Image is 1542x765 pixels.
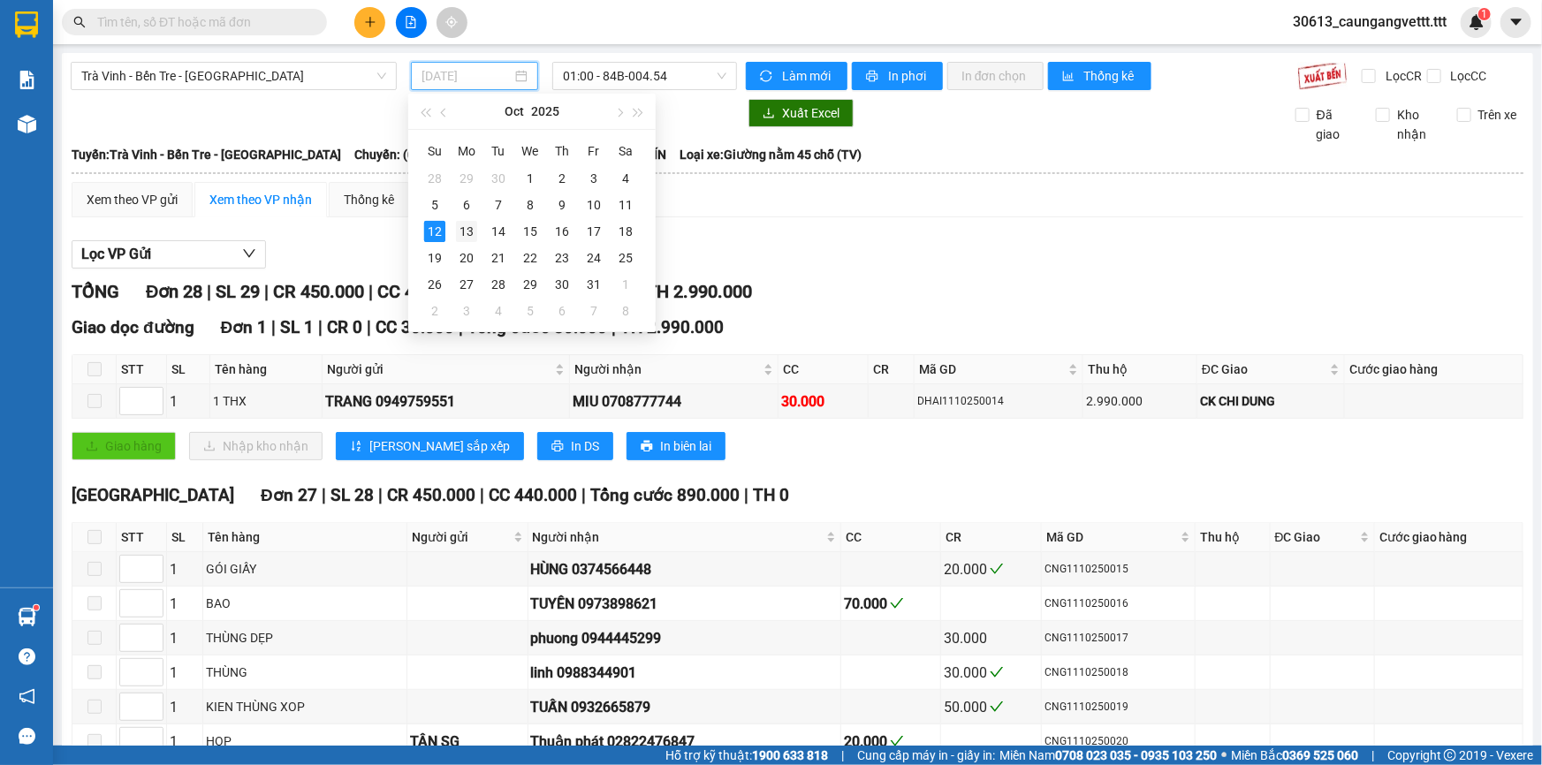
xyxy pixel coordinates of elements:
span: printer [866,70,881,84]
td: 2025-11-06 [546,298,578,324]
div: 7 [583,300,604,322]
div: HOP [206,731,405,751]
div: 1 THX [213,391,319,411]
div: 30.000 [944,662,1038,684]
div: 7 [488,194,509,216]
div: 5 [520,300,541,322]
span: | [378,485,383,505]
td: 2025-10-03 [578,165,610,192]
strong: 0708 023 035 - 0935 103 250 [1055,748,1217,762]
span: Miền Nam [999,746,1217,765]
td: 2025-11-02 [419,298,451,324]
div: 22 [520,247,541,269]
div: TÂN SG [410,731,524,753]
button: file-add [396,7,427,38]
td: 2025-10-11 [610,192,642,218]
strong: 1900 633 818 [752,748,828,762]
button: Lọc VP Gửi [72,240,266,269]
button: downloadNhập kho nhận [189,432,323,460]
div: CNG1110250020 [1044,733,1192,750]
th: Tên hàng [203,523,408,552]
span: Lọc CC [1444,66,1490,86]
th: Tên hàng [210,355,323,384]
th: Su [419,137,451,165]
th: CC [841,523,942,552]
div: CNG1110250017 [1044,630,1192,647]
td: 2025-10-18 [610,218,642,245]
div: 9 [551,194,573,216]
span: printer [641,440,653,454]
span: message [19,728,35,745]
span: Đơn 1 [221,317,268,337]
input: Tìm tên, số ĐT hoặc mã đơn [97,12,306,32]
td: CNG1110250015 [1042,552,1196,587]
span: ĐC Giao [1202,360,1326,379]
button: caret-down [1500,7,1531,38]
span: Đã giao [1310,105,1363,144]
div: 17 [583,221,604,242]
td: 2025-10-23 [546,245,578,271]
div: 16 [551,221,573,242]
th: Sa [610,137,642,165]
div: CNG1110250018 [1044,664,1192,681]
span: In DS [571,436,599,456]
span: sync [760,70,775,84]
span: Mã GD [1046,527,1177,547]
div: 25 [615,247,636,269]
div: 11 [615,194,636,216]
span: CR : [13,113,41,132]
span: question-circle [19,648,35,665]
div: Xem theo VP nhận [209,190,312,209]
td: 2025-10-10 [578,192,610,218]
div: 1 [170,696,200,718]
span: CR 450.000 [273,281,364,302]
span: Người gửi [412,527,509,547]
div: 29 [520,274,541,295]
td: 2025-11-05 [514,298,546,324]
span: Cung cấp máy in - giấy in: [857,746,995,765]
span: file-add [405,16,417,28]
th: STT [117,355,167,384]
button: 2025 [531,94,559,129]
th: Cước giao hàng [1375,523,1523,552]
td: CNG1110250019 [1042,690,1196,724]
div: 5 [424,194,445,216]
span: Hỗ trợ kỹ thuật: [665,746,828,765]
span: | [744,485,748,505]
td: 2025-10-27 [451,271,482,298]
button: uploadGiao hàng [72,432,176,460]
span: Người nhận [533,527,823,547]
div: 30 [488,168,509,189]
span: Lọc VP Gửi [81,243,151,265]
img: icon-new-feature [1469,14,1485,30]
td: 2025-10-06 [451,192,482,218]
span: | [207,281,211,302]
span: TH 2.990.000 [620,317,724,337]
div: 20.000 [844,731,938,753]
div: 4 [615,168,636,189]
div: BAO [206,594,405,613]
div: TRANG 0949759551 [325,390,566,413]
div: Thuận phát 02822476847 [531,731,838,753]
b: Tuyến: Trà Vinh - Bến Tre - [GEOGRAPHIC_DATA] [72,148,341,162]
span: | [264,281,269,302]
span: check [990,700,1004,714]
td: 2025-11-07 [578,298,610,324]
div: KIEN THÙNG XOP [206,697,405,716]
td: DHAI1110250014 [915,384,1083,419]
div: THÙNG DẸP [206,628,405,648]
div: CNG1110250019 [1044,699,1192,716]
div: TUẤN 0932665879 [531,696,838,718]
div: 40.000 [13,111,105,133]
span: SL 28 [330,485,374,505]
th: STT [117,523,167,552]
span: Gửi: [15,17,42,35]
div: 20 [456,247,477,269]
td: 2025-10-14 [482,218,514,245]
div: 21 [488,247,509,269]
td: 2025-10-07 [482,192,514,218]
div: 2 [424,300,445,322]
div: 70.000 [844,593,938,615]
span: [PERSON_NAME] sắp xếp [369,436,510,456]
span: Giao dọc đường [72,317,194,337]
